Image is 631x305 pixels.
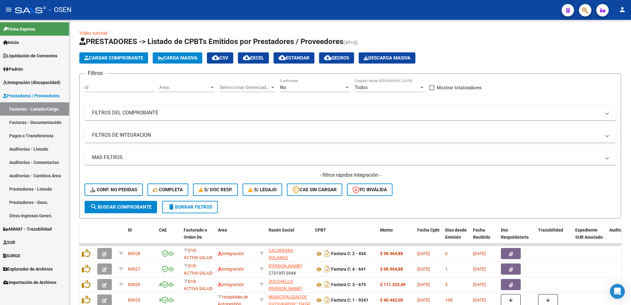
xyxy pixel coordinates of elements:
[380,251,403,256] strong: $ 98.964,88
[3,239,15,246] span: SUR
[162,201,218,213] button: Borrar Filtros
[269,263,302,268] span: [PERSON_NAME]
[331,298,368,303] strong: Factura C: 1 - 9241
[220,85,270,90] span: Seleccionar Gerenciador
[380,267,403,272] strong: $ 98.964,88
[128,228,132,232] span: ID
[417,298,430,303] span: [DATE]
[359,52,415,64] app-download-masive: Descarga masiva de comprobantes (adjuntos)
[79,52,148,64] button: Cargar Comprobante
[269,248,302,267] span: CALDERARA SOLANGE [PERSON_NAME]
[85,201,157,213] button: Buscar Comprobante
[445,267,448,272] span: 1
[3,266,53,272] span: Explorador de Archivos
[331,251,366,256] strong: Factura C: 2 - 434
[610,284,625,299] div: Open Intercom Messenger
[619,6,626,13] mat-icon: person
[128,282,140,287] span: 80926
[128,251,140,256] span: 80928
[92,154,601,161] mat-panel-title: MAS FILTROS
[380,228,393,232] span: Monto
[313,223,378,251] datatable-header-cell: CPBT
[85,150,616,165] mat-expansion-panel-header: MAS FILTROS
[353,187,387,192] span: FC Inválida
[168,204,212,210] span: Borrar Filtros
[471,223,498,251] datatable-header-cell: Fecha Recibido
[181,223,215,251] datatable-header-cell: Facturado x Orden De
[331,267,366,272] strong: Factura C: 4 - 641
[445,251,448,256] span: 0
[323,249,331,259] i: Descargar documento
[3,252,20,259] span: SURGE
[269,228,294,232] span: Razón Social
[437,84,482,91] span: Mostrar totalizadores
[315,228,326,232] span: CPBT
[415,223,443,251] datatable-header-cell: Fecha Cpbt
[324,54,331,61] mat-icon: cloud_download
[323,264,331,274] i: Descargar documento
[85,69,106,77] h3: Filtros
[378,223,415,251] datatable-header-cell: Monto
[443,223,471,251] datatable-header-cell: Días desde Emisión
[243,55,264,61] span: EXCEL
[84,55,143,61] span: Cargar Comprobante
[79,37,343,46] span: PRESTADORES -> Listado de CPBTs Emitidos por Prestadores / Proveedores
[380,282,405,287] strong: $ 111.335,49
[359,52,415,64] button: Descarga Masiva
[90,203,98,210] mat-icon: search
[238,52,269,64] button: EXCEL
[417,267,430,272] span: [DATE]
[573,223,607,251] datatable-header-cell: Expediente SUR Asociado
[575,228,603,240] span: Expediente SUR Asociado
[3,79,60,86] span: Integración (discapacidad)
[445,298,453,303] span: 108
[417,282,430,287] span: [DATE]
[269,278,310,291] div: 27300461161
[473,282,486,287] span: [DATE]
[609,228,628,232] span: Auditoria
[49,3,72,17] span: - OSEN
[90,187,137,192] span: Conf. no pedidas
[5,6,12,13] mat-icon: menu
[3,92,59,99] span: Prestadores / Proveedores
[292,187,337,192] span: CAE SIN CARGAR
[538,228,563,232] span: Trazabilidad
[218,282,244,287] span: Integración
[445,228,467,240] span: Días desde Emisión
[184,228,207,240] span: Facturado x Orden De
[331,282,366,287] strong: Factura C: 3 - 675
[207,52,233,64] button: CSV
[323,295,331,305] i: Descargar documento
[3,26,35,33] span: Firma Express
[168,203,175,210] mat-icon: delete
[85,183,143,196] button: Conf. no pedidas
[498,223,536,251] datatable-header-cell: Doc Respaldatoria
[92,132,601,139] mat-panel-title: FILTROS DE INTEGRACION
[159,228,167,232] span: CAE
[85,128,616,143] mat-expansion-panel-header: FILTROS DE INTEGRACION
[199,187,233,192] span: S/ Doc Resp.
[269,279,302,291] span: ZUCCHELLO [PERSON_NAME]
[153,52,202,64] button: Carga Masiva
[501,228,529,240] span: Doc Respaldatoria
[417,228,440,232] span: Fecha Cpbt
[158,55,197,61] span: Carga Masiva
[92,109,601,116] mat-panel-title: FILTROS DEL COMPROBANTE
[343,39,358,45] span: (alt+q)
[269,247,310,260] div: 27242481726
[324,55,349,61] span: Gecros
[355,85,368,90] span: Todos
[319,52,354,64] button: Gecros
[266,223,313,251] datatable-header-cell: Razón Social
[159,85,209,90] span: Area
[473,228,490,240] span: Fecha Recibido
[212,54,219,61] mat-icon: cloud_download
[128,267,140,272] span: 80927
[536,223,573,251] datatable-header-cell: Trazabilidad
[218,267,244,272] span: Integración
[3,39,19,46] span: Inicio
[323,280,331,290] i: Descargar documento
[156,223,181,251] datatable-header-cell: CAE
[287,183,342,196] button: CAE SIN CARGAR
[90,204,151,210] span: Buscar Comprobante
